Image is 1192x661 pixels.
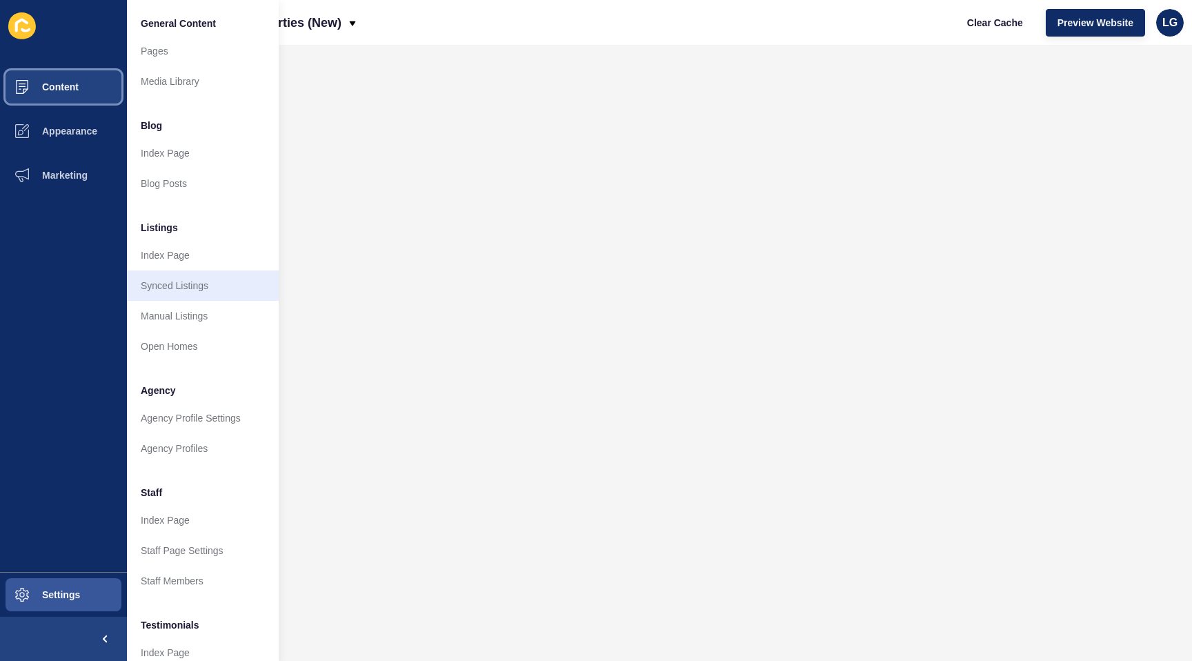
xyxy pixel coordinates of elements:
[955,9,1035,37] button: Clear Cache
[127,505,279,535] a: Index Page
[1057,16,1133,30] span: Preview Website
[127,36,279,66] a: Pages
[127,301,279,331] a: Manual Listings
[127,566,279,596] a: Staff Members
[1046,9,1145,37] button: Preview Website
[141,221,178,235] span: Listings
[141,119,162,132] span: Blog
[967,16,1023,30] span: Clear Cache
[127,270,279,301] a: Synced Listings
[127,433,279,464] a: Agency Profiles
[127,240,279,270] a: Index Page
[1162,16,1178,30] span: LG
[127,138,279,168] a: Index Page
[127,535,279,566] a: Staff Page Settings
[127,66,279,97] a: Media Library
[127,403,279,433] a: Agency Profile Settings
[127,168,279,199] a: Blog Posts
[141,486,162,500] span: Staff
[141,17,216,30] span: General Content
[141,384,176,397] span: Agency
[141,618,199,632] span: Testimonials
[127,331,279,362] a: Open Homes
